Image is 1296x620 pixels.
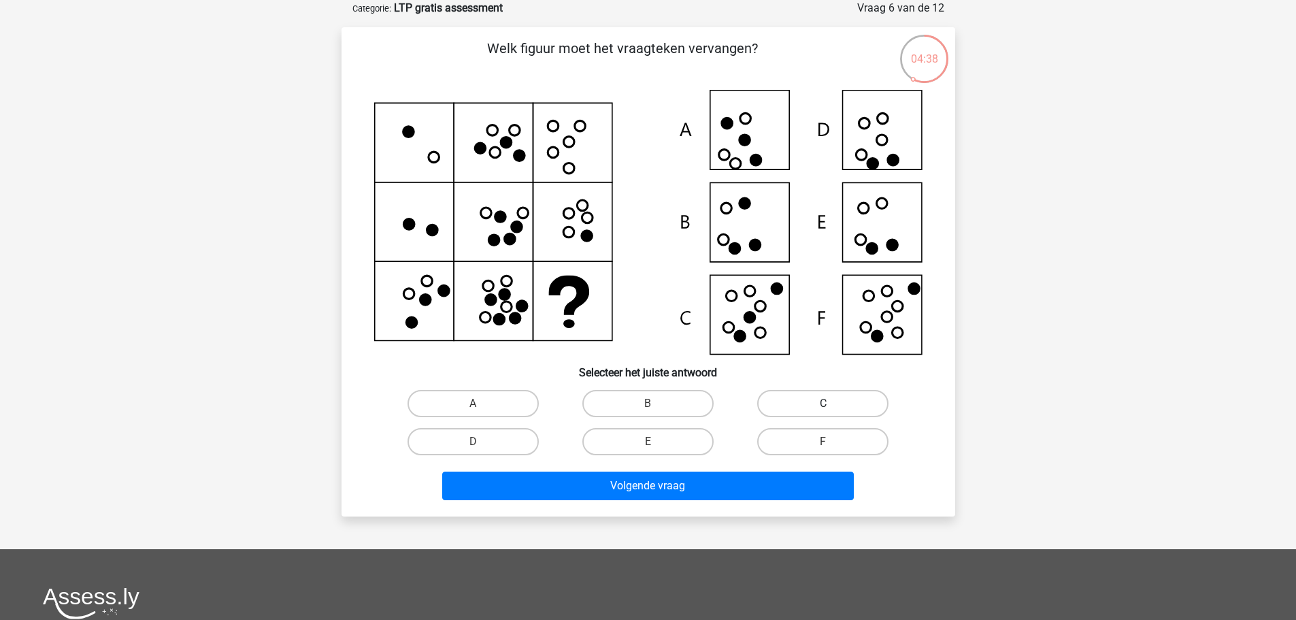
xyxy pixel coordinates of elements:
[408,390,539,417] label: A
[757,390,888,417] label: C
[757,428,888,455] label: F
[582,390,714,417] label: B
[394,1,503,14] strong: LTP gratis assessment
[408,428,539,455] label: D
[442,472,854,500] button: Volgende vraag
[43,587,139,619] img: Assessly logo
[363,38,882,79] p: Welk figuur moet het vraagteken vervangen?
[363,355,933,379] h6: Selecteer het juiste antwoord
[352,3,391,14] small: Categorie:
[899,33,950,67] div: 04:38
[582,428,714,455] label: E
